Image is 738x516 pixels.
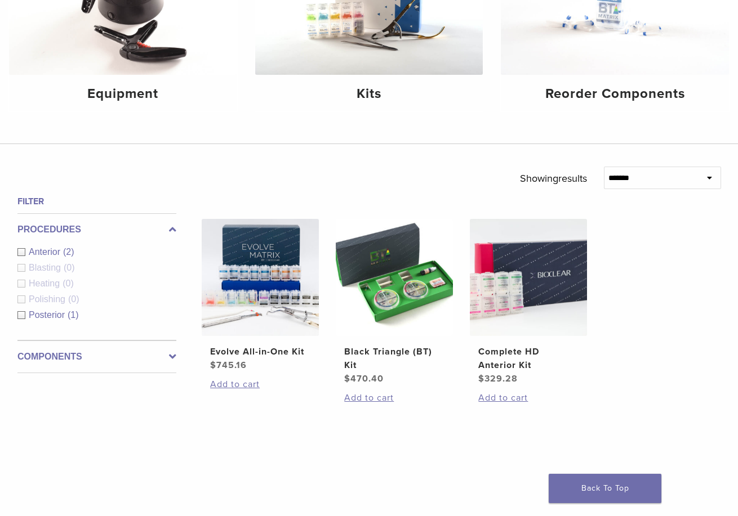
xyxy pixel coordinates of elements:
[29,310,68,320] span: Posterior
[478,373,518,384] bdi: 329.28
[63,279,74,288] span: (0)
[336,219,453,385] a: Black Triangle (BT) KitBlack Triangle (BT) Kit $470.40
[478,391,578,405] a: Add to cart: “Complete HD Anterior Kit”
[29,247,63,257] span: Anterior
[470,219,587,336] img: Complete HD Anterior Kit
[210,360,216,371] span: $
[344,373,384,384] bdi: 470.40
[520,167,587,190] p: Showing results
[17,223,176,236] label: Procedures
[264,84,474,104] h4: Kits
[210,378,310,391] a: Add to cart: “Evolve All-in-One Kit”
[18,84,228,104] h4: Equipment
[210,360,247,371] bdi: 745.16
[344,391,444,405] a: Add to cart: “Black Triangle (BT) Kit”
[29,279,63,288] span: Heating
[344,373,350,384] span: $
[510,84,720,104] h4: Reorder Components
[549,474,661,503] a: Back To Top
[29,294,68,304] span: Polishing
[202,219,319,372] a: Evolve All-in-One KitEvolve All-in-One Kit $745.16
[344,345,444,372] h2: Black Triangle (BT) Kit
[17,195,176,208] h4: Filter
[29,263,64,272] span: Blasting
[470,219,587,385] a: Complete HD Anterior KitComplete HD Anterior Kit $329.28
[202,219,319,336] img: Evolve All-in-One Kit
[210,345,310,358] h2: Evolve All-in-One Kit
[478,345,578,372] h2: Complete HD Anterior Kit
[68,294,79,304] span: (0)
[64,263,75,272] span: (0)
[63,247,74,257] span: (2)
[336,219,453,336] img: Black Triangle (BT) Kit
[478,373,484,384] span: $
[17,350,176,364] label: Components
[68,310,79,320] span: (1)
